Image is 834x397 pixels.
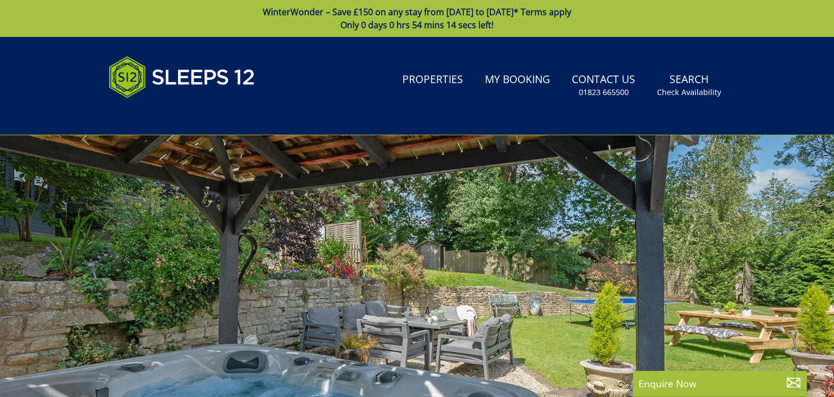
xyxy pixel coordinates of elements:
[579,87,629,98] small: 01823 665500
[103,111,217,120] iframe: Customer reviews powered by Trustpilot
[398,68,467,92] a: Properties
[109,50,255,104] img: Sleeps 12
[340,19,494,31] span: Only 0 days 0 hrs 54 mins 14 secs left!
[639,376,801,390] p: Enquire Now
[657,87,721,98] small: Check Availability
[653,68,725,103] a: SearchCheck Availability
[567,68,640,103] a: Contact Us01823 665500
[481,68,554,92] a: My Booking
